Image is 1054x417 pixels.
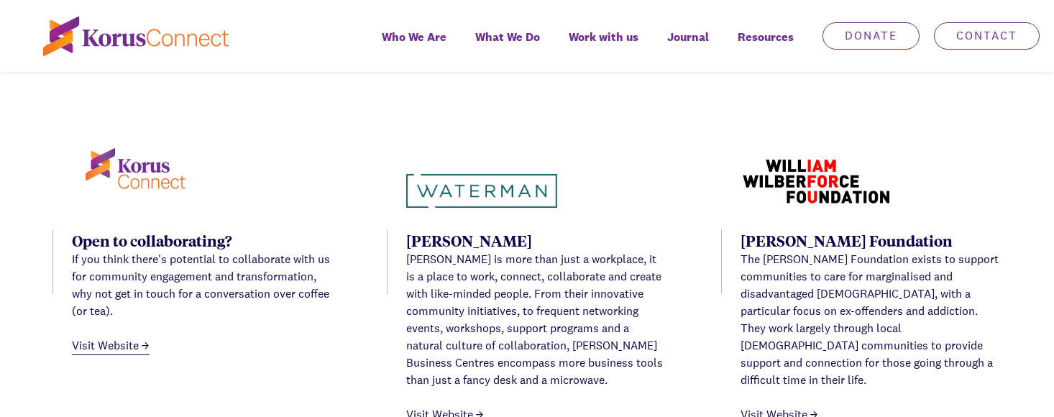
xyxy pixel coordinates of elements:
span: Work with us [569,27,638,47]
div: [PERSON_NAME] is more than just a workplace, it is a place to work, connect, collaborate and crea... [406,251,667,389]
img: 25656dce4284c44b58b577463346bfb8c5fa294c_wwf-logo.png [741,157,892,208]
div: If you think there's potential to collaborate with us for community engagement and transformation... [72,251,333,320]
a: Who We Are [367,20,461,72]
span: What We Do [475,27,540,47]
img: e82bcbe3b02ea48d676b96ace58edfbe551c0a17_waterman.png [406,174,557,208]
span: Journal [667,27,709,47]
img: korus-connect%2Fc5177985-88d5-491d-9cd7-4a1febad1357_logo.svg [43,17,229,56]
a: Work with us [554,20,653,72]
img: 0ff0fb1c4b97cd58c1d1e2107524858c71290a21_vert-l-colour.png [72,139,204,208]
a: Visit Website [72,337,150,355]
a: What We Do [461,20,554,72]
div: The [PERSON_NAME] Foundation exists to support communities to care for marginalised and disadvant... [741,251,1002,389]
div: [PERSON_NAME] [406,229,667,251]
a: Donate [822,22,920,50]
div: Open to collaborating? [72,229,333,251]
a: Journal [653,20,723,72]
span: Who We Are [382,27,446,47]
div: Resources [723,20,808,72]
a: Contact [934,22,1040,50]
div: [PERSON_NAME] Foundation [741,229,1002,251]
